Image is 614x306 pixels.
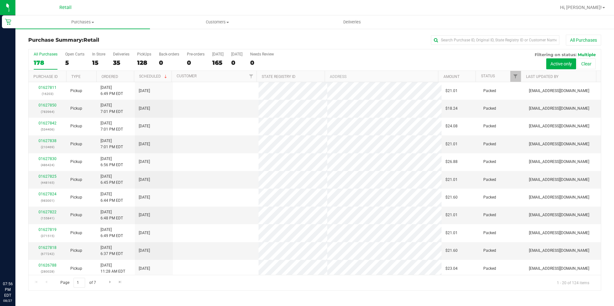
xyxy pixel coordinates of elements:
span: [EMAIL_ADDRESS][DOMAIN_NAME] [529,248,589,254]
span: Packed [483,106,496,112]
a: Status [481,74,495,78]
a: 01627811 [39,85,57,90]
span: Pickup [70,212,82,218]
p: (448165) [32,180,63,186]
span: [DATE] 7:01 PM EDT [101,120,123,132]
span: [EMAIL_ADDRESS][DOMAIN_NAME] [529,88,589,94]
a: Deliveries [285,15,419,29]
span: $21.01 [445,177,458,183]
span: [DATE] [139,177,150,183]
div: 128 [137,59,151,66]
span: [DATE] [139,88,150,94]
span: [DATE] [139,141,150,147]
span: [DATE] 6:56 PM EDT [101,156,123,168]
span: Filtering on status: [535,52,576,57]
span: Packed [483,177,496,183]
span: Pickup [70,266,82,272]
span: [DATE] [139,159,150,165]
span: [DATE] 6:37 PM EDT [101,245,123,257]
span: [DATE] [139,230,150,236]
span: Packed [483,230,496,236]
span: Deliveries [335,19,370,25]
span: [DATE] [139,123,150,129]
span: [EMAIL_ADDRESS][DOMAIN_NAME] [529,106,589,112]
div: Pre-orders [187,52,205,56]
span: Pickup [70,248,82,254]
span: Pickup [70,141,82,147]
div: Needs Review [250,52,274,56]
a: Amount [443,74,460,79]
button: All Purchases [566,35,601,46]
span: Packed [483,88,496,94]
a: Customers [150,15,285,29]
p: (534406) [32,126,63,132]
a: Scheduled [139,74,168,79]
a: 01627850 [39,103,57,107]
div: 0 [231,59,242,66]
span: $26.88 [445,159,458,165]
div: In Store [92,52,105,56]
input: 1 [74,278,85,288]
span: Retail [83,37,99,43]
p: 07:56 PM EDT [3,281,13,298]
span: $21.60 [445,248,458,254]
p: (371515) [32,233,63,239]
a: Last Updated By [526,74,558,79]
div: 178 [34,59,57,66]
a: Go to the next page [105,278,115,286]
span: [EMAIL_ADDRESS][DOMAIN_NAME] [529,123,589,129]
span: Pickup [70,159,82,165]
span: [DATE] 6:45 PM EDT [101,174,123,186]
span: Customers [150,19,284,25]
span: Multiple [578,52,596,57]
iframe: Resource center [6,255,26,274]
span: [DATE] 6:49 PM EDT [101,85,123,97]
span: [DATE] [139,194,150,200]
span: Pickup [70,194,82,200]
a: Filter [510,71,521,82]
p: (210469) [32,144,63,150]
span: [DATE] [139,248,150,254]
span: Purchases [15,19,150,25]
span: [EMAIL_ADDRESS][DOMAIN_NAME] [529,266,589,272]
span: $21.01 [445,141,458,147]
span: Hi, [PERSON_NAME]! [560,5,602,10]
span: $21.01 [445,230,458,236]
button: Active only [546,58,576,69]
a: Purchases [15,15,150,29]
a: Ordered [101,74,118,79]
a: 01627819 [39,227,57,232]
span: [DATE] [139,106,150,112]
p: (155841) [32,215,63,221]
span: Pickup [70,230,82,236]
span: [EMAIL_ADDRESS][DOMAIN_NAME] [529,194,589,200]
span: [DATE] 11:28 AM EDT [101,262,125,275]
a: 01627825 [39,174,57,179]
span: Pickup [70,123,82,129]
div: [DATE] [212,52,224,56]
span: $21.60 [445,194,458,200]
span: $23.04 [445,266,458,272]
div: 15 [92,59,105,66]
p: (677242) [32,251,63,257]
span: [EMAIL_ADDRESS][DOMAIN_NAME] [529,141,589,147]
span: [DATE] 7:01 PM EDT [101,102,123,115]
span: Packed [483,212,496,218]
h3: Purchase Summary: [28,37,219,43]
span: Pickup [70,177,82,183]
a: 01627830 [39,157,57,161]
p: (486424) [32,162,63,168]
span: [EMAIL_ADDRESS][DOMAIN_NAME] [529,177,589,183]
div: 165 [212,59,224,66]
a: State Registry ID [262,74,295,79]
span: Packed [483,159,496,165]
a: Go to the last page [116,278,125,286]
div: 5 [65,59,84,66]
a: 01627838 [39,139,57,143]
a: 01627842 [39,121,57,125]
span: Packed [483,141,496,147]
span: [DATE] [139,266,150,272]
span: Packed [483,123,496,129]
a: 01627824 [39,192,57,196]
span: Pickup [70,106,82,112]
